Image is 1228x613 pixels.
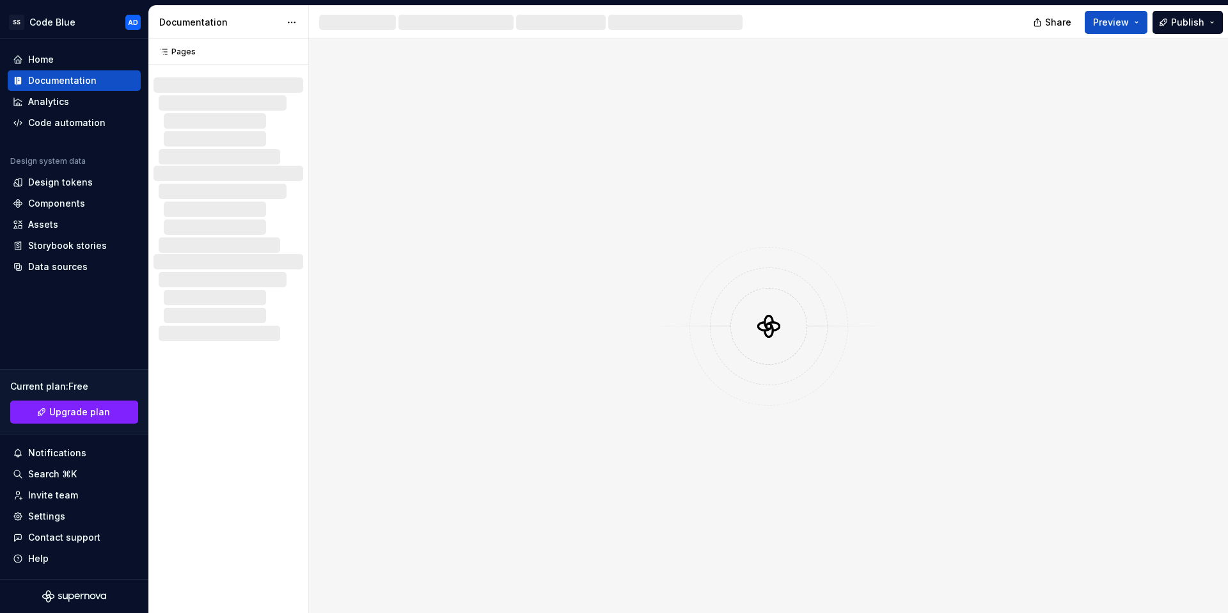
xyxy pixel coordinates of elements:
[8,485,141,506] a: Invite team
[28,116,106,129] div: Code automation
[28,447,86,459] div: Notifications
[28,531,100,544] div: Contact support
[28,468,77,481] div: Search ⌘K
[8,235,141,256] a: Storybook stories
[1045,16,1071,29] span: Share
[8,172,141,193] a: Design tokens
[1085,11,1147,34] button: Preview
[28,239,107,252] div: Storybook stories
[28,510,65,523] div: Settings
[29,16,75,29] div: Code Blue
[153,47,196,57] div: Pages
[28,53,54,66] div: Home
[10,401,138,424] a: Upgrade plan
[28,176,93,189] div: Design tokens
[28,489,78,502] div: Invite team
[8,464,141,484] button: Search ⌘K
[42,590,106,603] svg: Supernova Logo
[28,197,85,210] div: Components
[9,15,24,30] div: SS
[28,95,69,108] div: Analytics
[28,74,97,87] div: Documentation
[1027,11,1080,34] button: Share
[128,17,138,28] div: AD
[10,156,86,166] div: Design system data
[8,214,141,235] a: Assets
[10,380,138,393] div: Current plan : Free
[8,113,141,133] a: Code automation
[159,16,280,29] div: Documentation
[3,8,146,36] button: SSCode BlueAD
[8,506,141,527] a: Settings
[1171,16,1204,29] span: Publish
[28,260,88,273] div: Data sources
[28,218,58,231] div: Assets
[8,257,141,277] a: Data sources
[8,92,141,112] a: Analytics
[49,406,110,418] span: Upgrade plan
[1093,16,1129,29] span: Preview
[28,552,49,565] div: Help
[8,527,141,548] button: Contact support
[8,49,141,70] a: Home
[8,70,141,91] a: Documentation
[8,443,141,463] button: Notifications
[8,193,141,214] a: Components
[1153,11,1223,34] button: Publish
[8,548,141,569] button: Help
